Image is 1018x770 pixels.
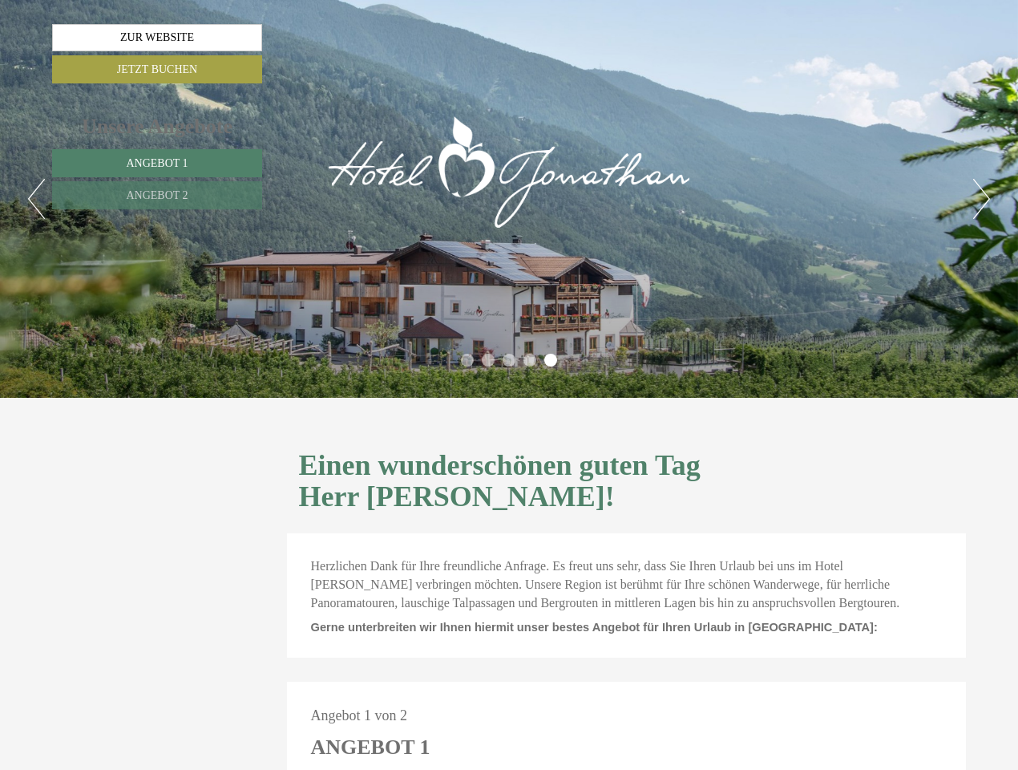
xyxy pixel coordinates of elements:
div: Angebot 1 [311,732,430,762]
a: Zur Website [52,24,262,51]
span: Angebot 1 [126,157,188,169]
h1: Einen wunderschönen guten Tag Herr [PERSON_NAME]! [299,450,955,513]
p: Herzlichen Dank für Ihre freundliche Anfrage. Es freut uns sehr, dass Sie Ihren Urlaub bei uns im... [311,557,943,613]
button: Previous [28,179,45,219]
span: Gerne unterbreiten wir Ihnen hiermit unser bestes Angebot für Ihren Urlaub in [GEOGRAPHIC_DATA]: [311,621,878,634]
button: Next [973,179,990,219]
a: Jetzt buchen [52,55,262,83]
div: Unsere Angebote [52,111,262,141]
span: Angebot 2 [126,189,188,201]
span: Angebot 1 von 2 [311,707,408,723]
